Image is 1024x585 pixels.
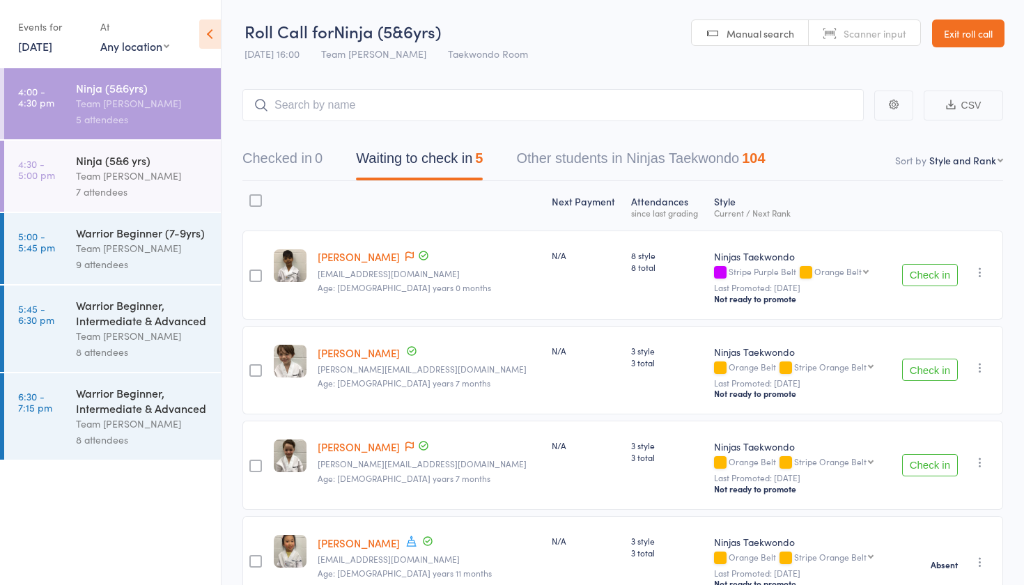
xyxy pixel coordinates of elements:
[631,357,703,368] span: 3 total
[4,213,221,284] a: 5:00 -5:45 pmWarrior Beginner (7-9yrs)Team [PERSON_NAME]9 attendees
[714,267,884,279] div: Stripe Purple Belt
[274,345,307,377] img: image1732080277.png
[321,47,426,61] span: Team [PERSON_NAME]
[631,535,703,547] span: 3 style
[76,225,209,240] div: Warrior Beginner (7-9yrs)
[714,208,884,217] div: Current / Next Rank
[516,143,765,180] button: Other students in Ninjas Taekwondo104
[714,388,884,399] div: Not ready to promote
[318,269,541,279] small: S_satyajeet@hotmail.com
[245,47,300,61] span: [DATE] 16:00
[552,439,620,451] div: N/A
[631,249,703,261] span: 8 style
[76,95,209,111] div: Team [PERSON_NAME]
[714,283,884,292] small: Last Promoted: [DATE]
[626,187,708,224] div: Atten­dances
[931,559,958,570] strong: Absent
[714,293,884,304] div: Not ready to promote
[76,416,209,432] div: Team [PERSON_NAME]
[895,153,926,167] label: Sort by
[552,345,620,357] div: N/A
[76,328,209,344] div: Team [PERSON_NAME]
[274,535,307,568] img: image1728976799.png
[18,303,54,325] time: 5:45 - 6:30 pm
[727,26,794,40] span: Manual search
[552,249,620,261] div: N/A
[76,184,209,200] div: 7 attendees
[448,47,528,61] span: Taekwondo Room
[631,261,703,273] span: 8 total
[318,439,400,454] a: [PERSON_NAME]
[902,264,958,286] button: Check in
[274,439,307,472] img: image1732080236.png
[18,391,52,413] time: 6:30 - 7:15 pm
[318,364,541,374] small: Mel.kotze82@gmail.com
[318,345,400,360] a: [PERSON_NAME]
[4,286,221,372] a: 5:45 -6:30 pmWarrior Beginner, Intermediate & AdvancedTeam [PERSON_NAME]8 attendees
[100,38,169,54] div: Any location
[929,153,996,167] div: Style and Rank
[76,297,209,328] div: Warrior Beginner, Intermediate & Advanced
[714,483,884,494] div: Not ready to promote
[76,256,209,272] div: 9 attendees
[318,249,400,264] a: [PERSON_NAME]
[356,143,483,180] button: Waiting to check in5
[18,38,52,54] a: [DATE]
[631,547,703,559] span: 3 total
[714,345,884,359] div: Ninjas Taekwondo
[714,535,884,549] div: Ninjas Taekwondo
[902,454,958,476] button: Check in
[714,568,884,578] small: Last Promoted: [DATE]
[318,377,490,389] span: Age: [DEMOGRAPHIC_DATA] years 7 months
[475,150,483,166] div: 5
[714,378,884,388] small: Last Promoted: [DATE]
[714,473,884,483] small: Last Promoted: [DATE]
[76,385,209,416] div: Warrior Beginner, Intermediate & Advanced
[552,535,620,547] div: N/A
[631,451,703,463] span: 3 total
[242,143,323,180] button: Checked in0
[932,19,1004,47] a: Exit roll call
[318,459,541,469] small: Mel.kotze82@gmail.com
[794,362,867,371] div: Stripe Orange Belt
[714,439,884,453] div: Ninjas Taekwondo
[76,80,209,95] div: Ninja (5&6yrs)
[318,536,400,550] a: [PERSON_NAME]
[546,187,626,224] div: Next Payment
[924,91,1003,120] button: CSV
[714,362,884,374] div: Orange Belt
[18,231,55,253] time: 5:00 - 5:45 pm
[318,281,491,293] span: Age: [DEMOGRAPHIC_DATA] years 0 months
[100,15,169,38] div: At
[76,111,209,127] div: 5 attendees
[18,86,54,108] time: 4:00 - 4:30 pm
[714,552,884,564] div: Orange Belt
[318,472,490,484] span: Age: [DEMOGRAPHIC_DATA] years 7 months
[18,15,86,38] div: Events for
[844,26,906,40] span: Scanner input
[318,554,541,564] small: nicoleqin123@gmail.com
[4,141,221,212] a: 4:30 -5:00 pmNinja (5&6 yrs)Team [PERSON_NAME]7 attendees
[4,373,221,460] a: 6:30 -7:15 pmWarrior Beginner, Intermediate & AdvancedTeam [PERSON_NAME]8 attendees
[902,359,958,381] button: Check in
[631,345,703,357] span: 3 style
[315,150,323,166] div: 0
[4,68,221,139] a: 4:00 -4:30 pmNinja (5&6yrs)Team [PERSON_NAME]5 attendees
[794,457,867,466] div: Stripe Orange Belt
[714,249,884,263] div: Ninjas Taekwondo
[318,567,492,579] span: Age: [DEMOGRAPHIC_DATA] years 11 months
[76,240,209,256] div: Team [PERSON_NAME]
[631,439,703,451] span: 3 style
[714,457,884,469] div: Orange Belt
[274,249,307,282] img: image1738127231.png
[76,432,209,448] div: 8 attendees
[334,19,441,42] span: Ninja (5&6yrs)
[245,19,334,42] span: Roll Call for
[742,150,765,166] div: 104
[708,187,890,224] div: Style
[76,153,209,168] div: Ninja (5&6 yrs)
[76,344,209,360] div: 8 attendees
[76,168,209,184] div: Team [PERSON_NAME]
[794,552,867,561] div: Stripe Orange Belt
[631,208,703,217] div: since last grading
